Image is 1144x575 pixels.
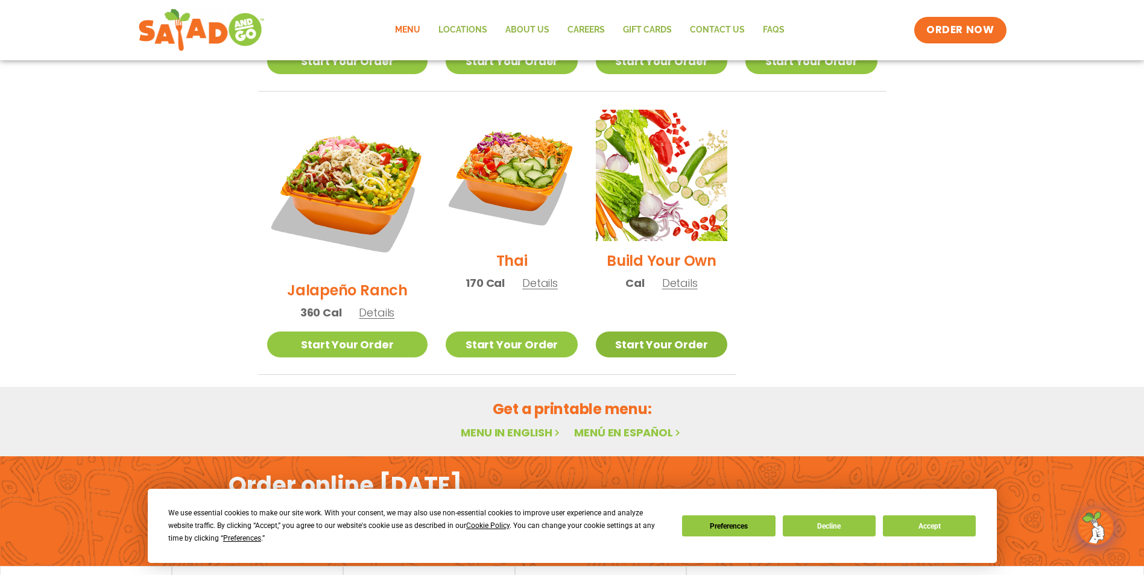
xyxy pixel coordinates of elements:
a: Start Your Order [446,48,577,74]
a: Locations [429,16,496,44]
a: Start Your Order [267,48,428,74]
span: 170 Cal [466,275,505,291]
h2: Jalapeño Ranch [287,280,408,301]
a: Menu in English [461,425,562,440]
div: We use essential cookies to make our site work. With your consent, we may also use non-essential ... [168,507,668,545]
a: Contact Us [681,16,754,44]
a: Start Your Order [596,48,727,74]
a: Menu [386,16,429,44]
button: Decline [783,515,876,536]
a: Careers [558,16,614,44]
span: Details [662,275,698,291]
a: About Us [496,16,558,44]
a: Start Your Order [596,331,727,357]
span: Details [522,275,558,291]
span: Preferences [223,534,261,542]
img: Product photo for Jalapeño Ranch Salad [267,110,428,271]
a: GIFT CARDS [614,16,681,44]
span: 360 Cal [300,304,342,321]
a: Start Your Order [446,331,577,357]
div: Cookie Consent Prompt [148,489,997,563]
img: Product photo for Build Your Own [596,110,727,241]
h2: Thai [496,250,528,271]
h2: Order online [DATE] [229,470,462,500]
span: Cal [625,275,644,291]
h2: Get a printable menu: [258,398,886,419]
a: FAQs [754,16,794,44]
img: wpChatIcon [1079,510,1113,544]
a: ORDER NOW [914,17,1006,43]
h2: Build Your Own [607,250,716,271]
span: ORDER NOW [926,23,994,37]
span: Cookie Policy [466,521,510,530]
button: Preferences [682,515,775,536]
img: Product photo for Thai Salad [446,110,577,241]
img: new-SAG-logo-768×292 [138,6,265,54]
span: Details [359,305,394,320]
nav: Menu [386,16,794,44]
a: Start Your Order [267,331,428,357]
button: Accept [883,515,976,536]
a: Menú en español [574,425,683,440]
a: Start Your Order [745,48,877,74]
